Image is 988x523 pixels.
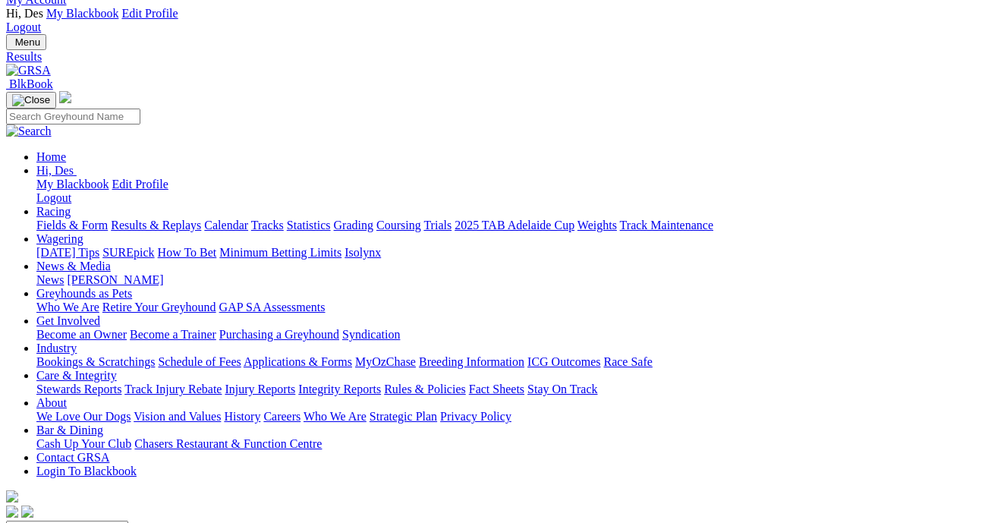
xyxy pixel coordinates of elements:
div: Industry [36,355,982,369]
a: About [36,396,67,409]
a: Purchasing a Greyhound [219,328,339,341]
a: Results & Replays [111,219,201,232]
span: Hi, Des [6,7,43,20]
div: Wagering [36,246,982,260]
button: Toggle navigation [6,34,46,50]
a: Applications & Forms [244,355,352,368]
a: Retire Your Greyhound [102,301,216,313]
input: Search [6,109,140,124]
a: Edit Profile [112,178,168,191]
a: Syndication [342,328,400,341]
a: Bookings & Scratchings [36,355,155,368]
a: Minimum Betting Limits [219,246,341,259]
a: Strategic Plan [370,410,437,423]
div: My Account [6,7,982,34]
a: Privacy Policy [440,410,511,423]
a: Track Injury Rebate [124,383,222,395]
a: Industry [36,342,77,354]
a: Vision and Values [134,410,221,423]
a: Logout [36,191,71,204]
a: Results [6,50,982,64]
div: Greyhounds as Pets [36,301,982,314]
a: Schedule of Fees [158,355,241,368]
a: Who We Are [36,301,99,313]
img: logo-grsa-white.png [59,91,71,103]
span: Menu [15,36,40,48]
div: Get Involved [36,328,982,342]
a: Grading [334,219,373,232]
a: ICG Outcomes [527,355,600,368]
div: About [36,410,982,424]
a: Race Safe [603,355,652,368]
a: Calendar [204,219,248,232]
a: News & Media [36,260,111,273]
a: Coursing [376,219,421,232]
img: logo-grsa-white.png [6,490,18,503]
a: Cash Up Your Club [36,437,131,450]
a: News [36,273,64,286]
a: GAP SA Assessments [219,301,326,313]
a: How To Bet [158,246,217,259]
img: twitter.svg [21,506,33,518]
span: BlkBook [9,77,53,90]
span: Hi, Des [36,164,74,177]
a: [DATE] Tips [36,246,99,259]
a: Racing [36,205,71,218]
a: Chasers Restaurant & Function Centre [134,437,322,450]
a: Weights [577,219,617,232]
a: Wagering [36,232,83,245]
a: Track Maintenance [620,219,713,232]
a: Contact GRSA [36,451,109,464]
a: Rules & Policies [384,383,466,395]
div: Hi, Des [36,178,982,205]
a: SUREpick [102,246,154,259]
a: Fact Sheets [469,383,524,395]
a: Stay On Track [527,383,597,395]
a: Fields & Form [36,219,108,232]
a: Logout [6,20,41,33]
a: 2025 TAB Adelaide Cup [455,219,574,232]
a: Trials [423,219,452,232]
a: Edit Profile [121,7,178,20]
a: Home [36,150,66,163]
img: GRSA [6,64,51,77]
div: Racing [36,219,982,232]
a: BlkBook [6,77,53,90]
a: MyOzChase [355,355,416,368]
a: Breeding Information [419,355,524,368]
a: Become an Owner [36,328,127,341]
a: My Blackbook [46,7,119,20]
div: Bar & Dining [36,437,982,451]
a: Injury Reports [225,383,295,395]
a: Isolynx [345,246,381,259]
a: [PERSON_NAME] [67,273,163,286]
div: News & Media [36,273,982,287]
a: Careers [263,410,300,423]
button: Toggle navigation [6,92,56,109]
a: Bar & Dining [36,424,103,436]
a: History [224,410,260,423]
img: facebook.svg [6,506,18,518]
a: Stewards Reports [36,383,121,395]
a: My Blackbook [36,178,109,191]
a: Become a Trainer [130,328,216,341]
a: Login To Blackbook [36,465,137,477]
img: Search [6,124,52,138]
div: Care & Integrity [36,383,982,396]
a: Tracks [251,219,284,232]
a: Get Involved [36,314,100,327]
img: Close [12,94,50,106]
a: We Love Our Dogs [36,410,131,423]
a: Greyhounds as Pets [36,287,132,300]
a: Hi, Des [36,164,77,177]
a: Integrity Reports [298,383,381,395]
a: Statistics [287,219,331,232]
a: Who We Are [304,410,367,423]
a: Care & Integrity [36,369,117,382]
